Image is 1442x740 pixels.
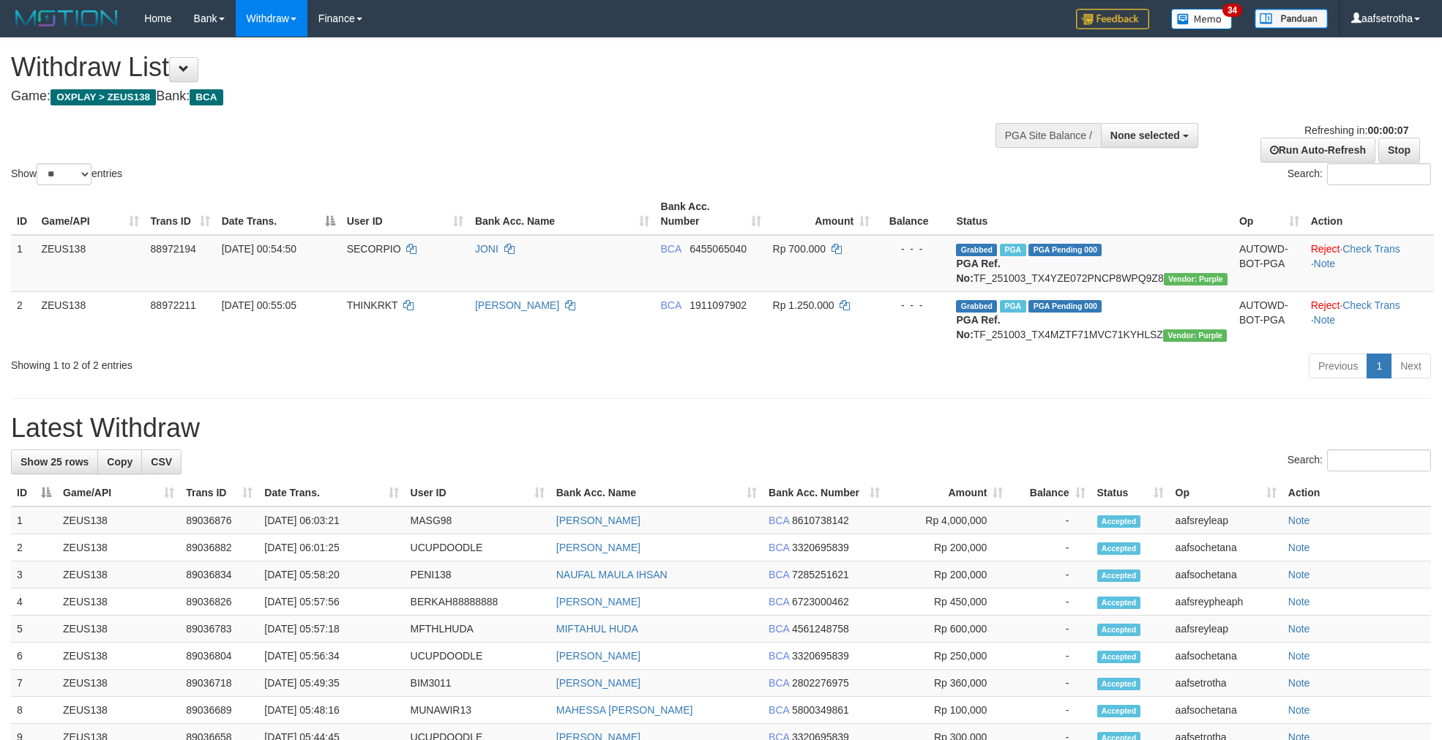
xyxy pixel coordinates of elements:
[57,561,180,588] td: ZEUS138
[1288,596,1310,608] a: Note
[11,53,946,82] h1: Withdraw List
[258,670,404,697] td: [DATE] 05:49:35
[1288,449,1431,471] label: Search:
[1391,354,1431,378] a: Next
[1000,300,1026,313] span: Marked by aafnoeunsreypich
[792,650,849,662] span: Copy 3320695839 to clipboard
[886,643,1009,670] td: Rp 250,000
[180,479,258,507] th: Trans ID: activate to sort column ascending
[1170,616,1282,643] td: aafsreyleap
[11,670,57,697] td: 7
[792,704,849,716] span: Copy 5800349861 to clipboard
[1101,123,1198,148] button: None selected
[655,193,767,235] th: Bank Acc. Number: activate to sort column ascending
[258,534,404,561] td: [DATE] 06:01:25
[145,193,216,235] th: Trans ID: activate to sort column ascending
[556,623,638,635] a: MIFTAHUL HUDA
[180,670,258,697] td: 89036718
[1163,329,1227,342] span: Vendor URL: https://trx4.1velocity.biz
[347,299,398,311] span: THINKRKT
[1311,299,1340,311] a: Reject
[1097,542,1141,555] span: Accepted
[405,561,550,588] td: PENI138
[57,588,180,616] td: ZEUS138
[792,596,849,608] span: Copy 6723000462 to clipboard
[11,235,35,292] td: 1
[995,123,1101,148] div: PGA Site Balance /
[1309,354,1367,378] a: Previous
[1170,561,1282,588] td: aafsochetana
[258,616,404,643] td: [DATE] 05:57:18
[886,616,1009,643] td: Rp 600,000
[1233,235,1305,292] td: AUTOWD-BOT-PGA
[57,616,180,643] td: ZEUS138
[1233,193,1305,235] th: Op: activate to sort column ascending
[950,291,1233,348] td: TF_251003_TX4MZTF71MVC71KYHLSZ
[1314,314,1336,326] a: Note
[950,193,1233,235] th: Status
[886,507,1009,534] td: Rp 4,000,000
[661,299,681,311] span: BCA
[1288,515,1310,526] a: Note
[556,677,640,689] a: [PERSON_NAME]
[11,449,98,474] a: Show 25 rows
[792,569,849,580] span: Copy 7285251621 to clipboard
[1009,697,1091,724] td: -
[1327,163,1431,185] input: Search:
[180,588,258,616] td: 89036826
[1304,124,1408,136] span: Refreshing in:
[1378,138,1420,162] a: Stop
[769,623,789,635] span: BCA
[405,616,550,643] td: MFTHLHUDA
[1170,534,1282,561] td: aafsochetana
[1097,678,1141,690] span: Accepted
[1009,616,1091,643] td: -
[57,479,180,507] th: Game/API: activate to sort column ascending
[347,243,401,255] span: SECORPIO
[107,456,132,468] span: Copy
[886,588,1009,616] td: Rp 450,000
[405,670,550,697] td: BIM3011
[1342,299,1400,311] a: Check Trans
[1314,258,1336,269] a: Note
[773,299,834,311] span: Rp 1.250.000
[1288,677,1310,689] a: Note
[1000,244,1026,256] span: Marked by aafnoeunsreypich
[556,569,668,580] a: NAUFAL MAULA IHSAN
[769,569,789,580] span: BCA
[11,163,122,185] label: Show entries
[180,534,258,561] td: 89036882
[216,193,341,235] th: Date Trans.: activate to sort column descending
[11,479,57,507] th: ID: activate to sort column descending
[57,534,180,561] td: ZEUS138
[1233,291,1305,348] td: AUTOWD-BOT-PGA
[769,677,789,689] span: BCA
[769,704,789,716] span: BCA
[35,193,144,235] th: Game/API: activate to sort column ascending
[886,670,1009,697] td: Rp 360,000
[151,243,196,255] span: 88972194
[1171,9,1233,29] img: Button%20Memo.svg
[475,243,498,255] a: JONI
[1327,449,1431,471] input: Search:
[11,414,1431,443] h1: Latest Withdraw
[11,534,57,561] td: 2
[258,561,404,588] td: [DATE] 05:58:20
[11,616,57,643] td: 5
[1305,291,1434,348] td: · ·
[20,456,89,468] span: Show 25 rows
[258,697,404,724] td: [DATE] 05:48:16
[1009,479,1091,507] th: Balance: activate to sort column ascending
[35,291,144,348] td: ZEUS138
[1009,670,1091,697] td: -
[1097,569,1141,582] span: Accepted
[11,588,57,616] td: 4
[881,298,944,313] div: - - -
[950,235,1233,292] td: TF_251003_TX4YZE072PNCP8WPQ9Z8
[1288,650,1310,662] a: Note
[475,299,559,311] a: [PERSON_NAME]
[1288,542,1310,553] a: Note
[341,193,469,235] th: User ID: activate to sort column ascending
[57,697,180,724] td: ZEUS138
[405,507,550,534] td: MASG98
